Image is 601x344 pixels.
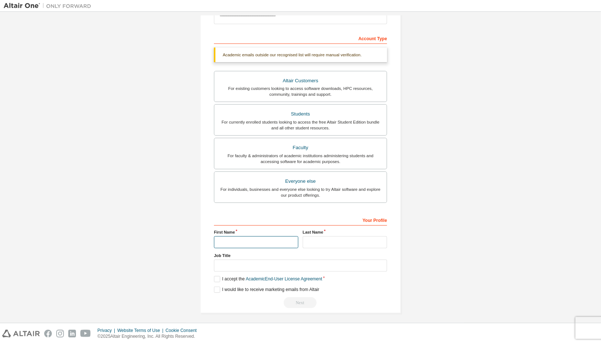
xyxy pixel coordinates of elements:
[117,328,165,333] div: Website Terms of Use
[214,253,387,258] label: Job Title
[97,328,117,333] div: Privacy
[214,276,322,282] label: I accept the
[56,330,64,337] img: instagram.svg
[219,176,382,186] div: Everyone else
[214,297,387,308] div: Read and acccept EULA to continue
[80,330,91,337] img: youtube.svg
[246,276,322,281] a: Academic End-User License Agreement
[219,76,382,86] div: Altair Customers
[214,287,319,293] label: I would like to receive marketing emails from Altair
[68,330,76,337] img: linkedin.svg
[4,2,95,10] img: Altair One
[219,86,382,97] div: For existing customers looking to access software downloads, HPC resources, community, trainings ...
[214,214,387,226] div: Your Profile
[97,333,201,340] p: © 2025 Altair Engineering, Inc. All Rights Reserved.
[44,330,52,337] img: facebook.svg
[219,153,382,165] div: For faculty & administrators of academic institutions administering students and accessing softwa...
[214,48,387,62] div: Academic emails outside our recognised list will require manual verification.
[219,186,382,198] div: For individuals, businesses and everyone else looking to try Altair software and explore our prod...
[165,328,201,333] div: Cookie Consent
[219,143,382,153] div: Faculty
[303,229,387,235] label: Last Name
[2,330,40,337] img: altair_logo.svg
[214,229,298,235] label: First Name
[219,119,382,131] div: For currently enrolled students looking to access the free Altair Student Edition bundle and all ...
[219,109,382,119] div: Students
[214,32,387,44] div: Account Type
